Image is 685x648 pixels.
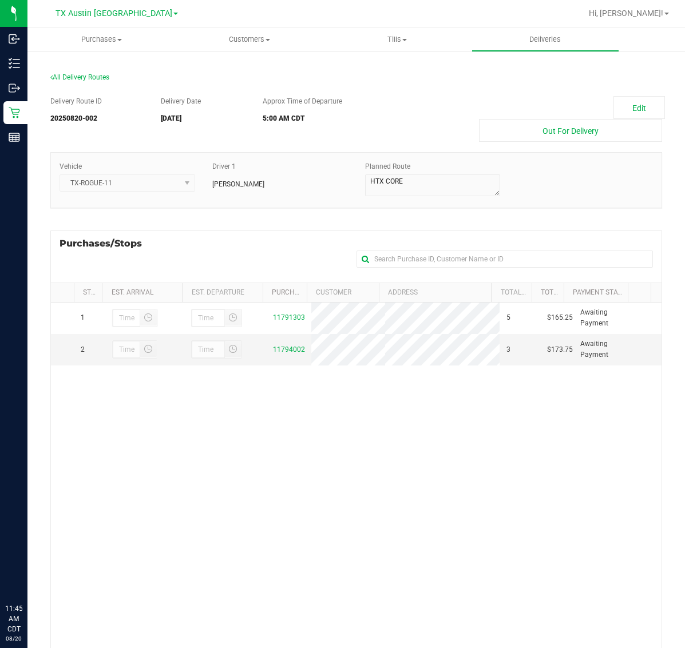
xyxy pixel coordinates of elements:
[50,73,109,81] span: All Delivery Routes
[5,603,22,634] p: 11:45 AM CDT
[580,339,632,360] span: Awaiting Payment
[212,179,264,189] span: [PERSON_NAME]
[273,313,305,321] a: 11791303
[161,115,246,122] h5: [DATE]
[506,312,510,323] span: 5
[60,161,82,172] label: Vehicle
[161,96,201,106] label: Delivery Date
[324,34,471,45] span: Tills
[589,9,663,18] span: Hi, [PERSON_NAME]!
[9,132,20,143] inline-svg: Reports
[112,288,153,296] a: Est. Arrival
[212,161,236,172] label: Driver 1
[263,96,342,106] label: Approx Time of Departure
[5,634,22,643] p: 08/20
[272,288,315,296] a: Purchase ID
[491,283,531,303] th: Total Order Lines
[50,96,102,106] label: Delivery Route ID
[81,312,85,323] span: 1
[307,283,379,303] th: Customer
[27,34,176,45] span: Purchases
[83,288,106,296] a: Stop #
[273,345,305,353] a: 11794002
[34,555,47,569] iframe: Resource center unread badge
[379,283,491,303] th: Address
[263,115,398,122] h5: 5:00 AM CDT
[547,312,573,323] span: $165.25
[472,27,620,51] a: Deliveries
[573,288,630,296] a: Payment Status
[580,307,632,329] span: Awaiting Payment
[357,251,654,268] input: Search Purchase ID, Customer Name or ID
[479,119,662,142] button: Out For Delivery
[81,344,85,355] span: 2
[541,288,561,296] a: Total
[547,344,573,355] span: $173.75
[9,33,20,45] inline-svg: Inbound
[176,27,324,51] a: Customers
[50,114,97,122] strong: 20250820-002
[56,9,172,18] span: TX Austin [GEOGRAPHIC_DATA]
[182,283,262,303] th: Est. Departure
[27,27,176,51] a: Purchases
[176,34,323,45] span: Customers
[60,237,153,251] span: Purchases/Stops
[365,161,410,172] label: Planned Route
[514,34,576,45] span: Deliveries
[9,82,20,94] inline-svg: Outbound
[506,344,510,355] span: 3
[11,556,46,591] iframe: Resource center
[613,96,665,119] button: Edit
[9,58,20,69] inline-svg: Inventory
[9,107,20,118] inline-svg: Retail
[323,27,472,51] a: Tills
